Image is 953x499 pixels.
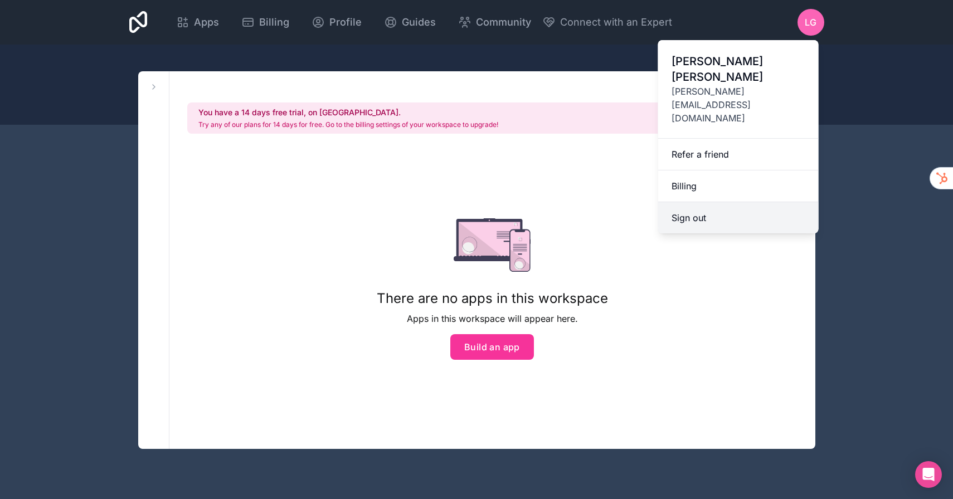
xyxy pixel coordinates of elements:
span: Connect with an Expert [560,14,672,30]
span: [PERSON_NAME][EMAIL_ADDRESS][DOMAIN_NAME] [672,85,805,125]
h2: You have a 14 days free trial, on [GEOGRAPHIC_DATA]. [198,107,498,118]
a: Apps [167,10,228,35]
a: Profile [303,10,371,35]
p: Try any of our plans for 14 days for free. Go to the billing settings of your workspace to upgrade! [198,120,498,129]
button: Build an app [450,334,534,360]
button: Connect with an Expert [542,14,672,30]
img: empty state [454,218,531,272]
button: Sign out [658,202,819,233]
a: Billing [232,10,298,35]
span: Apps [194,14,219,30]
span: Billing [259,14,289,30]
span: Community [476,14,531,30]
a: Community [449,10,540,35]
span: [PERSON_NAME] [PERSON_NAME] [672,53,805,85]
p: Apps in this workspace will appear here. [377,312,608,325]
span: Guides [402,14,436,30]
h1: There are no apps in this workspace [377,290,608,307]
div: Open Intercom Messenger [915,461,942,488]
a: Billing [658,170,819,202]
a: Refer a friend [658,139,819,170]
a: Guides [375,10,445,35]
span: Profile [329,14,362,30]
span: LG [805,16,816,29]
